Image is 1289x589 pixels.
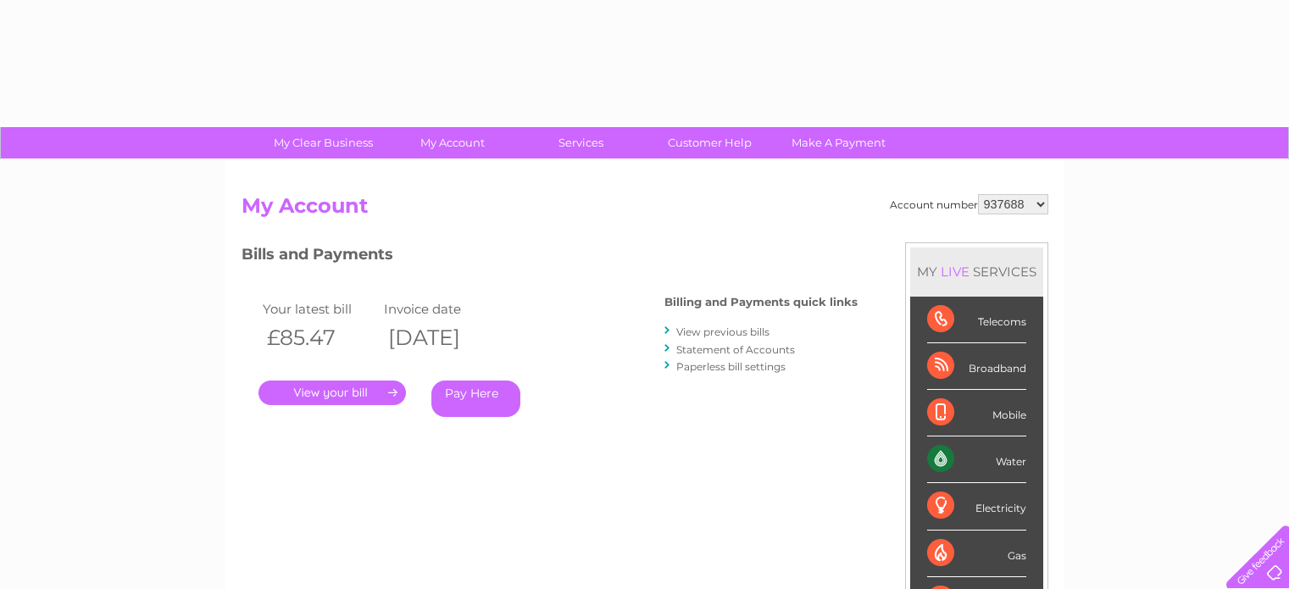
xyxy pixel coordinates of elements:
[253,127,393,158] a: My Clear Business
[927,343,1026,390] div: Broadband
[676,343,795,356] a: Statement of Accounts
[431,381,520,417] a: Pay Here
[511,127,651,158] a: Services
[927,436,1026,483] div: Water
[380,320,502,355] th: [DATE]
[676,325,770,338] a: View previous bills
[890,194,1048,214] div: Account number
[258,320,381,355] th: £85.47
[769,127,908,158] a: Make A Payment
[242,194,1048,226] h2: My Account
[382,127,522,158] a: My Account
[927,483,1026,530] div: Electricity
[676,360,786,373] a: Paperless bill settings
[664,296,858,308] h4: Billing and Payments quick links
[380,297,502,320] td: Invoice date
[937,264,973,280] div: LIVE
[927,531,1026,577] div: Gas
[927,297,1026,343] div: Telecoms
[910,247,1043,296] div: MY SERVICES
[242,242,858,272] h3: Bills and Payments
[258,297,381,320] td: Your latest bill
[640,127,780,158] a: Customer Help
[258,381,406,405] a: .
[927,390,1026,436] div: Mobile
